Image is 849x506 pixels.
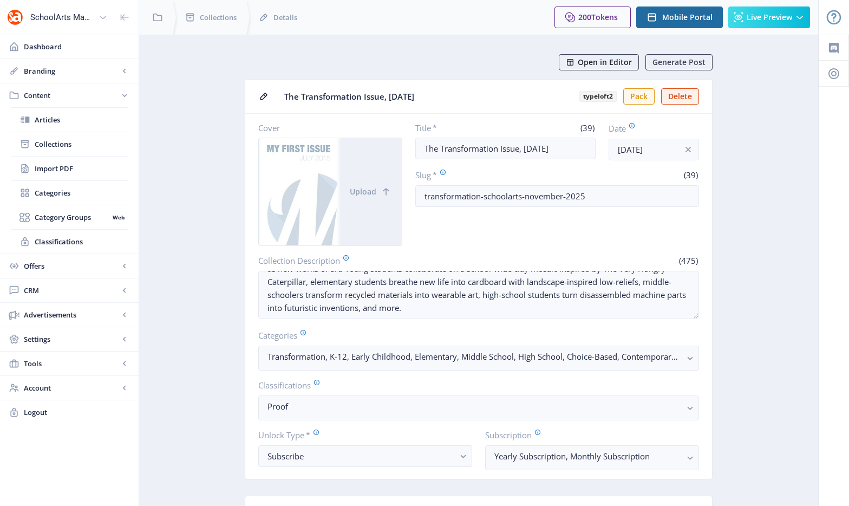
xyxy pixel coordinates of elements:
[623,88,655,105] button: Pack
[636,7,723,28] button: Mobile Portal
[258,395,699,420] button: Proof
[24,382,119,393] span: Account
[24,309,119,320] span: Advertisements
[683,144,694,155] nb-icon: info
[609,139,699,160] input: Publishing Date
[35,212,109,223] span: Category Groups
[677,255,699,266] span: (475)
[485,429,690,441] label: Subscription
[415,169,553,181] label: Slug
[11,108,128,132] a: Articles
[554,7,631,28] button: 200Tokens
[258,255,474,267] label: Collection Description
[200,12,237,23] span: Collections
[415,122,501,133] label: Title
[645,54,713,70] button: Generate Post
[11,205,128,229] a: Category GroupsWeb
[578,58,632,67] span: Open in Editor
[24,334,119,345] span: Settings
[24,358,119,369] span: Tools
[682,170,699,180] span: (39)
[267,350,681,363] nb-select-label: Transformation, K-12, Early Childhood, Elementary, Middle School, High School, Choice-Based, Cont...
[559,54,639,70] button: Open in Editor
[258,379,690,391] label: Classifications
[35,236,128,247] span: Classifications
[11,132,128,156] a: Collections
[258,346,699,371] button: Transformation, K-12, Early Childhood, Elementary, Middle School, High School, Choice-Based, Cont...
[35,187,128,198] span: Categories
[652,58,706,67] span: Generate Post
[24,41,130,52] span: Dashboard
[415,138,596,159] input: Type Collection Title ...
[11,157,128,180] a: Import PDF
[109,212,128,223] nb-badge: Web
[485,445,699,470] button: Yearly Subscription, Monthly Subscription
[677,139,699,160] button: info
[350,187,376,196] span: Upload
[662,13,713,22] span: Mobile Portal
[258,122,394,133] label: Cover
[24,261,119,271] span: Offers
[30,5,94,29] div: SchoolArts Magazine
[284,91,571,102] span: The Transformation Issue, [DATE]
[609,122,690,134] label: Date
[24,90,119,101] span: Content
[258,329,690,341] label: Categories
[24,407,130,418] span: Logout
[273,12,297,23] span: Details
[339,138,402,245] button: Upload
[661,88,699,105] button: Delete
[35,139,128,150] span: Collections
[267,400,681,413] nb-select-label: Proof
[415,185,700,207] input: this-is-how-a-slug-looks-like
[11,181,128,205] a: Categories
[35,163,128,174] span: Import PDF
[6,9,24,26] img: properties.app_icon.png
[728,7,810,28] button: Live Preview
[258,445,472,467] button: Subscribe
[591,12,618,22] span: Tokens
[494,450,681,463] nb-select-label: Yearly Subscription, Monthly Subscription
[24,66,119,76] span: Branding
[24,285,119,296] span: CRM
[579,122,596,133] span: (39)
[579,91,617,102] b: typeloft2
[11,230,128,254] a: Classifications
[267,450,454,463] div: Subscribe
[35,114,128,125] span: Articles
[258,429,463,441] label: Unlock Type
[747,13,792,22] span: Live Preview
